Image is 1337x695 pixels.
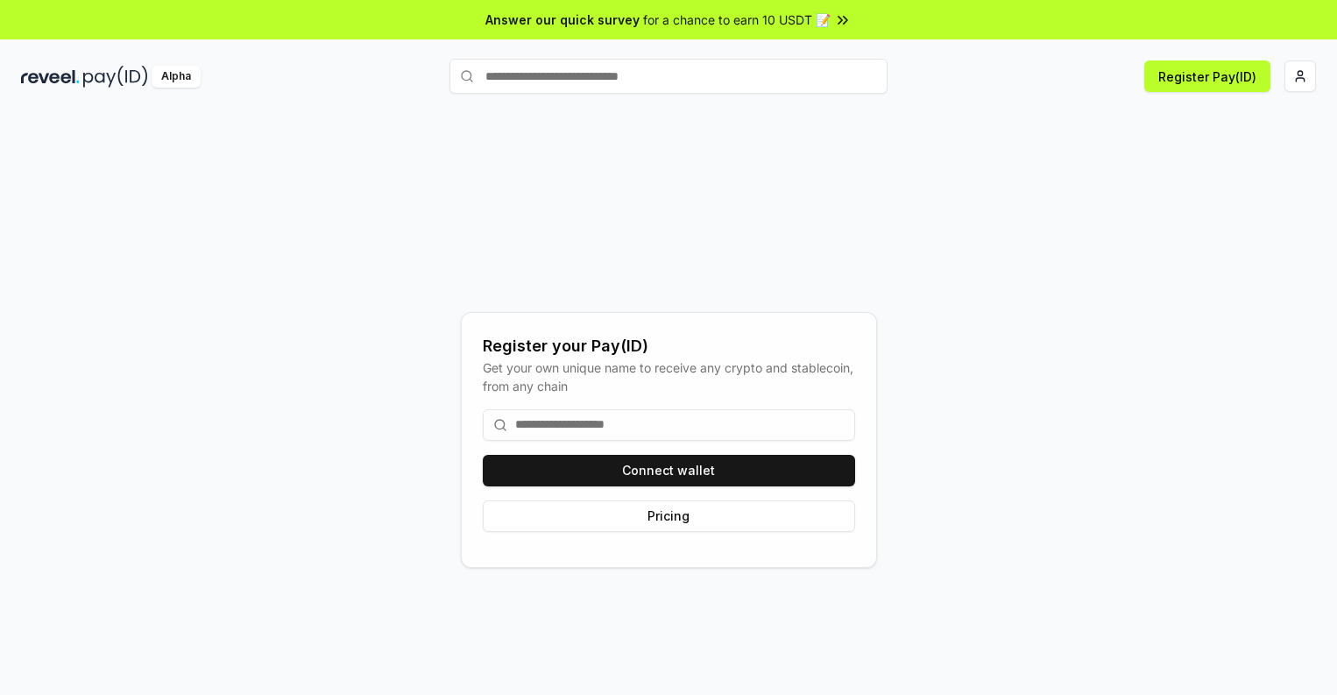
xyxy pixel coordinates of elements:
img: reveel_dark [21,66,80,88]
span: Answer our quick survey [485,11,640,29]
div: Register your Pay(ID) [483,334,855,358]
div: Get your own unique name to receive any crypto and stablecoin, from any chain [483,358,855,395]
span: for a chance to earn 10 USDT 📝 [643,11,831,29]
button: Pricing [483,500,855,532]
button: Register Pay(ID) [1144,60,1270,92]
div: Alpha [152,66,201,88]
img: pay_id [83,66,148,88]
button: Connect wallet [483,455,855,486]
